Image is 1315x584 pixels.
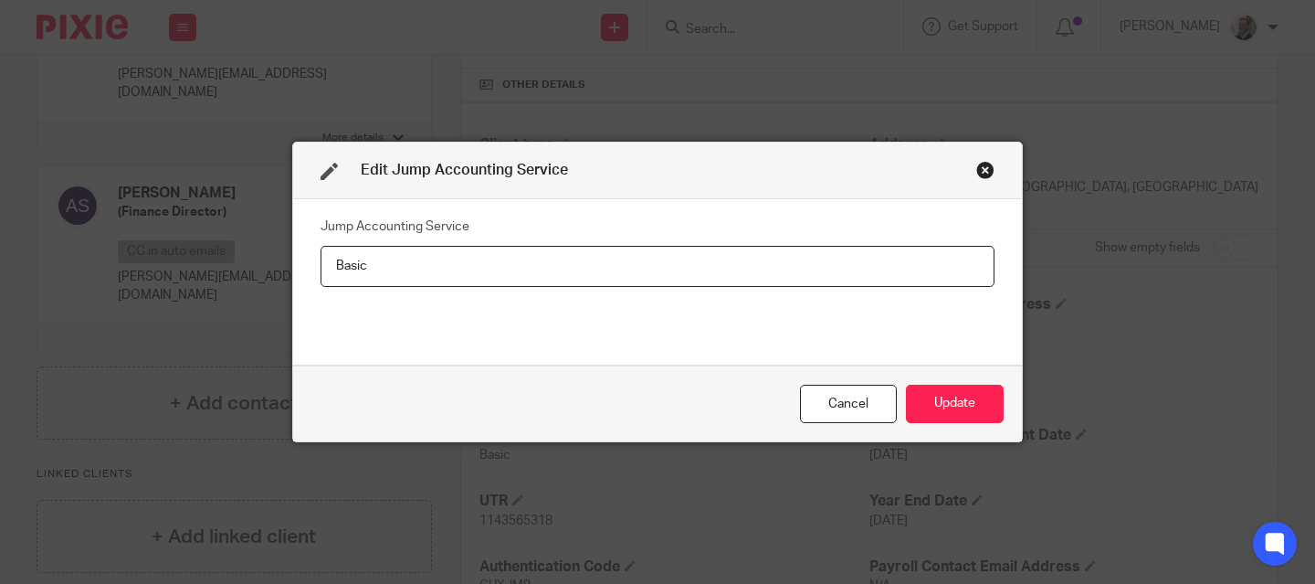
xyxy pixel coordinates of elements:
[800,385,897,424] div: Close this dialog window
[361,163,568,177] span: Edit Jump Accounting Service
[976,161,994,179] div: Close this dialog window
[906,385,1004,424] button: Update
[321,218,469,236] label: Jump Accounting Service
[321,246,994,287] input: Jump Accounting Service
